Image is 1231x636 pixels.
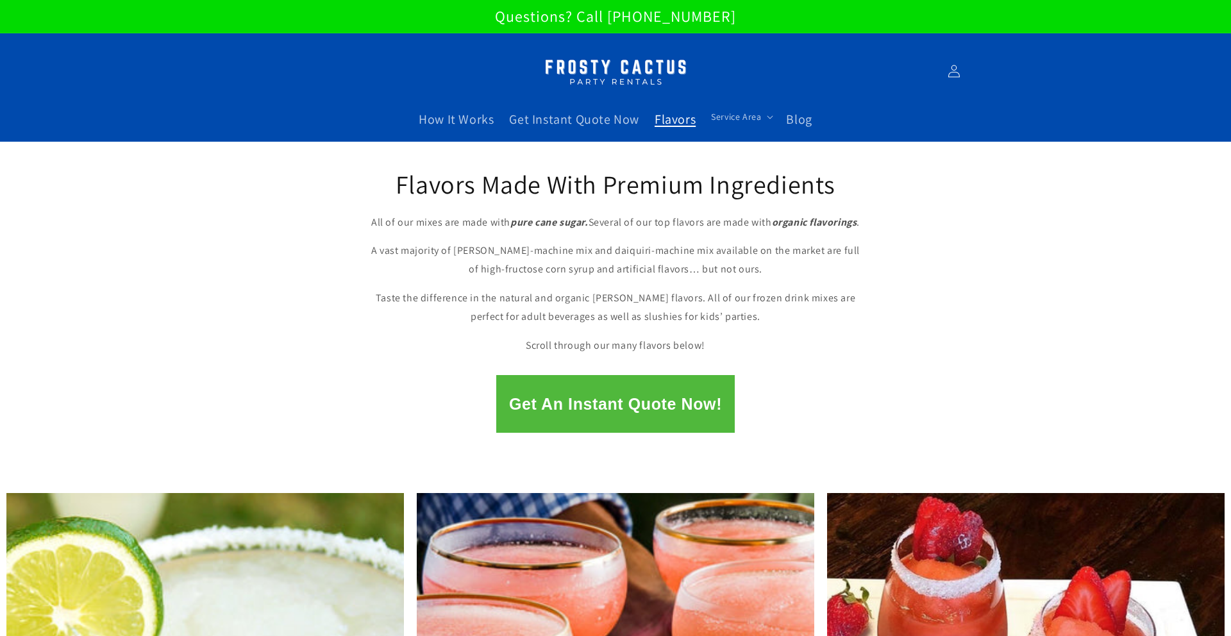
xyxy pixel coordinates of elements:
[501,103,647,135] a: Get Instant Quote Now
[778,103,819,135] a: Blog
[535,51,696,92] img: Margarita Machine Rental in Scottsdale, Phoenix, Tempe, Chandler, Gilbert, Mesa and Maricopa
[365,167,866,201] h2: Flavors Made With Premium Ingredients
[711,111,761,122] span: Service Area
[655,111,696,128] span: Flavors
[365,289,866,326] p: Taste the difference in the natural and organic [PERSON_NAME] flavors. All of our frozen drink mi...
[365,213,866,232] p: All of our mixes are made with Several of our top flavors are made with .
[772,215,857,229] strong: organic flavorings
[510,215,589,229] strong: pure cane sugar.
[419,111,494,128] span: How It Works
[365,337,866,355] p: Scroll through our many flavors below!
[703,103,778,130] summary: Service Area
[365,242,866,279] p: A vast majority of [PERSON_NAME]-machine mix and daiquiri-machine mix available on the market are...
[647,103,703,135] a: Flavors
[496,375,735,433] button: Get An Instant Quote Now!
[509,111,639,128] span: Get Instant Quote Now
[786,111,812,128] span: Blog
[411,103,501,135] a: How It Works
